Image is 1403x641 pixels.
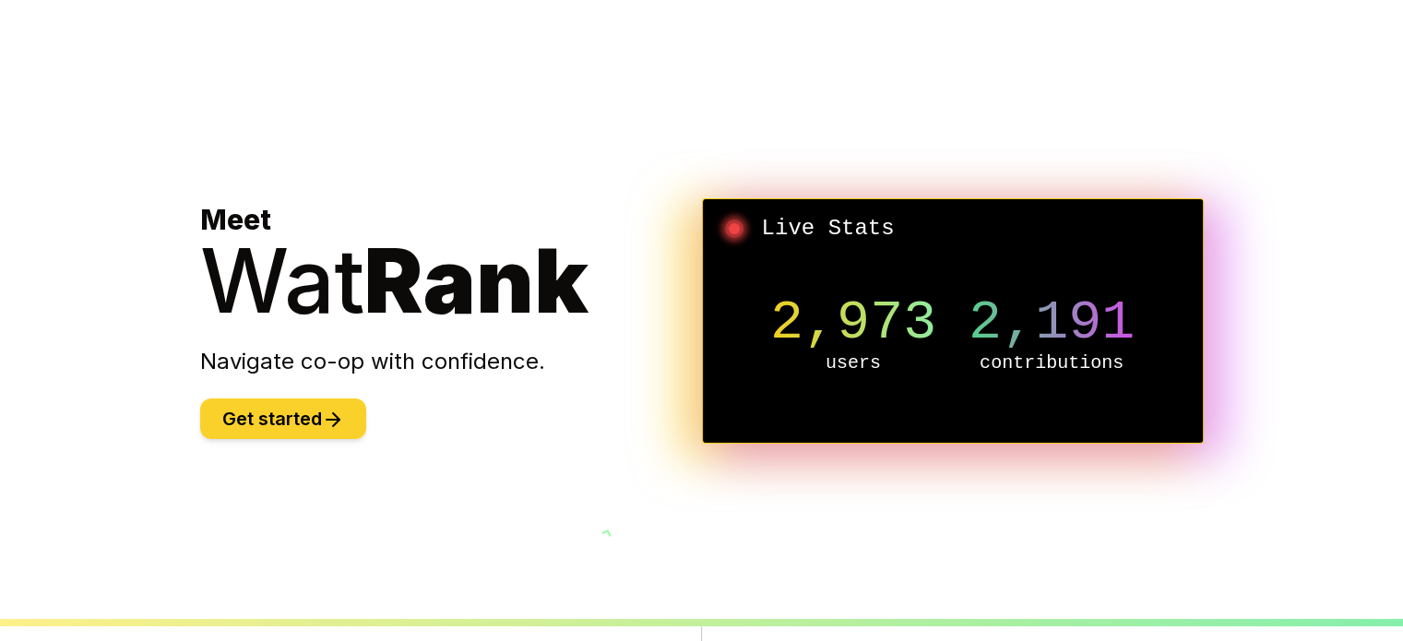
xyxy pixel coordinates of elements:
span: Wat [200,227,364,334]
button: Get started [200,398,366,439]
h1: Meet [200,203,702,325]
a: Get started [200,410,366,429]
p: contributions [953,350,1151,376]
p: 2,973 [755,295,953,350]
h2: Live Stats [718,214,1188,243]
span: Rank [364,227,589,334]
p: users [755,350,953,376]
p: 2,191 [953,295,1151,350]
p: Navigate co-op with confidence. [200,347,702,376]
